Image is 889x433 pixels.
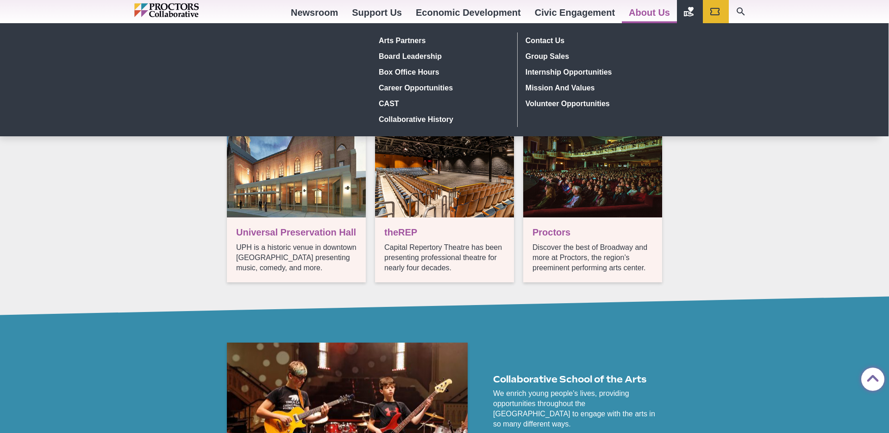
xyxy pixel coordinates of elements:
[376,111,510,127] a: Collaborative History
[522,64,657,80] a: Internship Opportunities
[522,80,657,96] a: Mission and Values
[522,32,657,48] a: Contact Us
[493,388,662,429] div: We enrich young people's lives, providing opportunities throughout the [GEOGRAPHIC_DATA] to engag...
[376,64,510,80] a: Box Office hours
[376,96,510,111] a: CAST
[522,96,657,111] a: Volunteer Opportunities
[493,374,662,385] h2: Collaborative School of the Arts
[861,368,880,387] a: Back to Top
[376,32,510,48] a: Arts Partners
[134,3,238,17] img: Proctors logo
[376,80,510,96] a: Career Opportunities
[522,48,657,64] a: Group Sales
[376,48,510,64] a: Board Leadership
